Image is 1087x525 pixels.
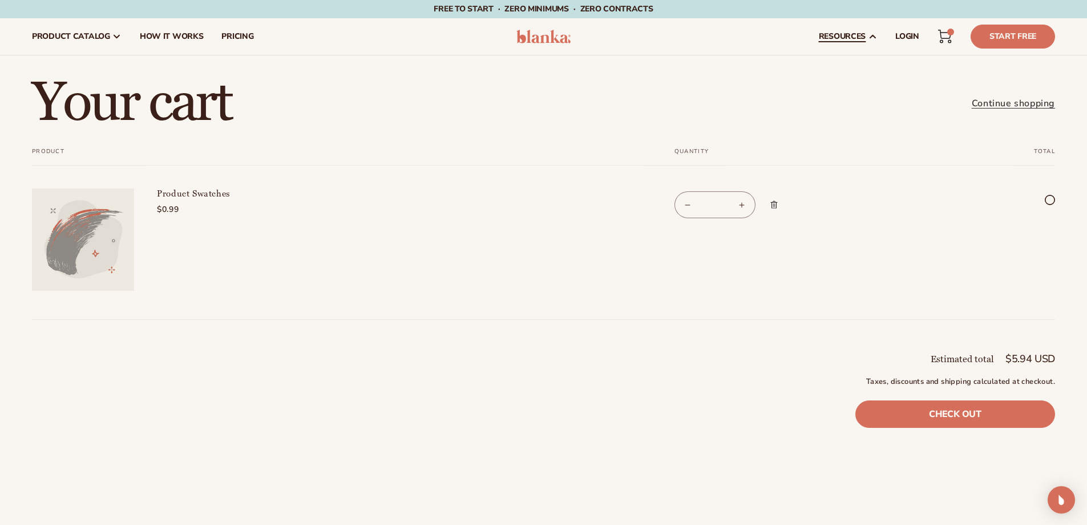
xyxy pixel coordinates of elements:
a: Continue shopping [972,95,1055,112]
img: logo [516,30,571,43]
h1: Your cart [32,76,231,131]
a: Start Free [971,25,1055,49]
a: LOGIN [886,18,928,55]
a: pricing [212,18,262,55]
a: How It Works [131,18,213,55]
p: $5.94 USD [1005,354,1055,364]
span: resources [819,32,866,41]
h2: Estimated total [931,355,994,364]
span: How It Works [140,32,204,41]
small: Taxes, discounts and shipping calculated at checkout. [855,376,1055,388]
a: Check out [855,400,1055,428]
a: resources [810,18,886,55]
span: 6 [950,29,951,35]
span: pricing [221,32,253,41]
span: product catalog [32,32,110,41]
a: product catalog [23,18,131,55]
div: Open Intercom Messenger [1048,486,1075,514]
span: LOGIN [895,32,919,41]
iframe: PayPal-paypal [855,450,1055,475]
span: Free to start · ZERO minimums · ZERO contracts [434,3,653,14]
